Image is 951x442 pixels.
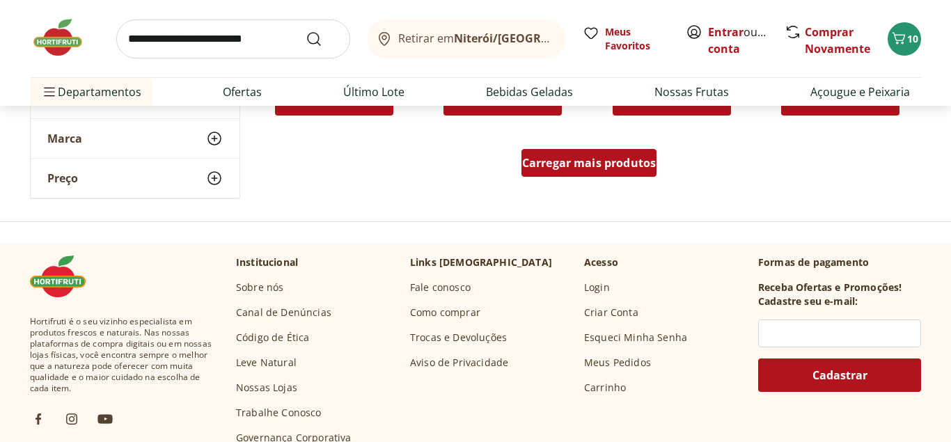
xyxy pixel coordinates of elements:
button: Menu [41,75,58,109]
button: Submit Search [306,31,339,47]
button: Marca [31,119,239,158]
button: Retirar emNiterói/[GEOGRAPHIC_DATA] [367,19,566,58]
a: Aviso de Privacidade [410,356,508,370]
img: fb [30,411,47,427]
a: Criar conta [708,24,785,56]
a: Nossas Frutas [654,84,729,100]
a: Criar Conta [584,306,638,319]
a: Ofertas [223,84,262,100]
img: Hortifruti [30,255,100,297]
span: ou [708,24,770,57]
button: Preço [31,159,239,198]
span: 10 [907,32,918,45]
p: Institucional [236,255,298,269]
span: Hortifruti é o seu vizinho especialista em produtos frescos e naturais. Nas nossas plataformas de... [30,316,214,394]
img: Hortifruti [30,17,100,58]
img: ig [63,411,80,427]
span: Adicionar [317,96,371,107]
a: Trabalhe Conosco [236,406,322,420]
a: Fale conosco [410,281,471,294]
span: Adicionar [654,96,709,107]
p: Acesso [584,255,618,269]
a: Último Lote [343,84,404,100]
a: Como comprar [410,306,480,319]
a: Sobre nós [236,281,283,294]
input: search [116,19,350,58]
p: Links [DEMOGRAPHIC_DATA] [410,255,552,269]
a: Esqueci Minha Senha [584,331,687,345]
a: Entrar [708,24,744,40]
span: Preço [47,171,78,185]
button: Carrinho [888,22,921,56]
span: Carregar mais produtos [522,157,657,168]
a: Bebidas Geladas [486,84,573,100]
img: ytb [97,411,113,427]
a: Meus Pedidos [584,356,651,370]
button: Cadastrar [758,358,921,392]
a: Leve Natural [236,356,297,370]
p: Formas de pagamento [758,255,921,269]
span: Marca [47,132,82,145]
a: Canal de Denúncias [236,306,331,319]
a: Carrinho [584,381,626,395]
span: Departamentos [41,75,141,109]
h3: Receba Ofertas e Promoções! [758,281,902,294]
a: Nossas Lojas [236,381,297,395]
span: Adicionar [824,96,878,107]
a: Açougue e Peixaria [810,84,910,100]
a: Login [584,281,610,294]
a: Carregar mais produtos [521,149,657,182]
span: Retirar em [398,32,552,45]
b: Niterói/[GEOGRAPHIC_DATA] [454,31,613,46]
a: Código de Ética [236,331,309,345]
h3: Cadastre seu e-mail: [758,294,858,308]
span: Adicionar [486,96,540,107]
a: Meus Favoritos [583,25,669,53]
span: Meus Favoritos [605,25,669,53]
a: Comprar Novamente [805,24,870,56]
a: Trocas e Devoluções [410,331,507,345]
span: Cadastrar [812,370,867,381]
